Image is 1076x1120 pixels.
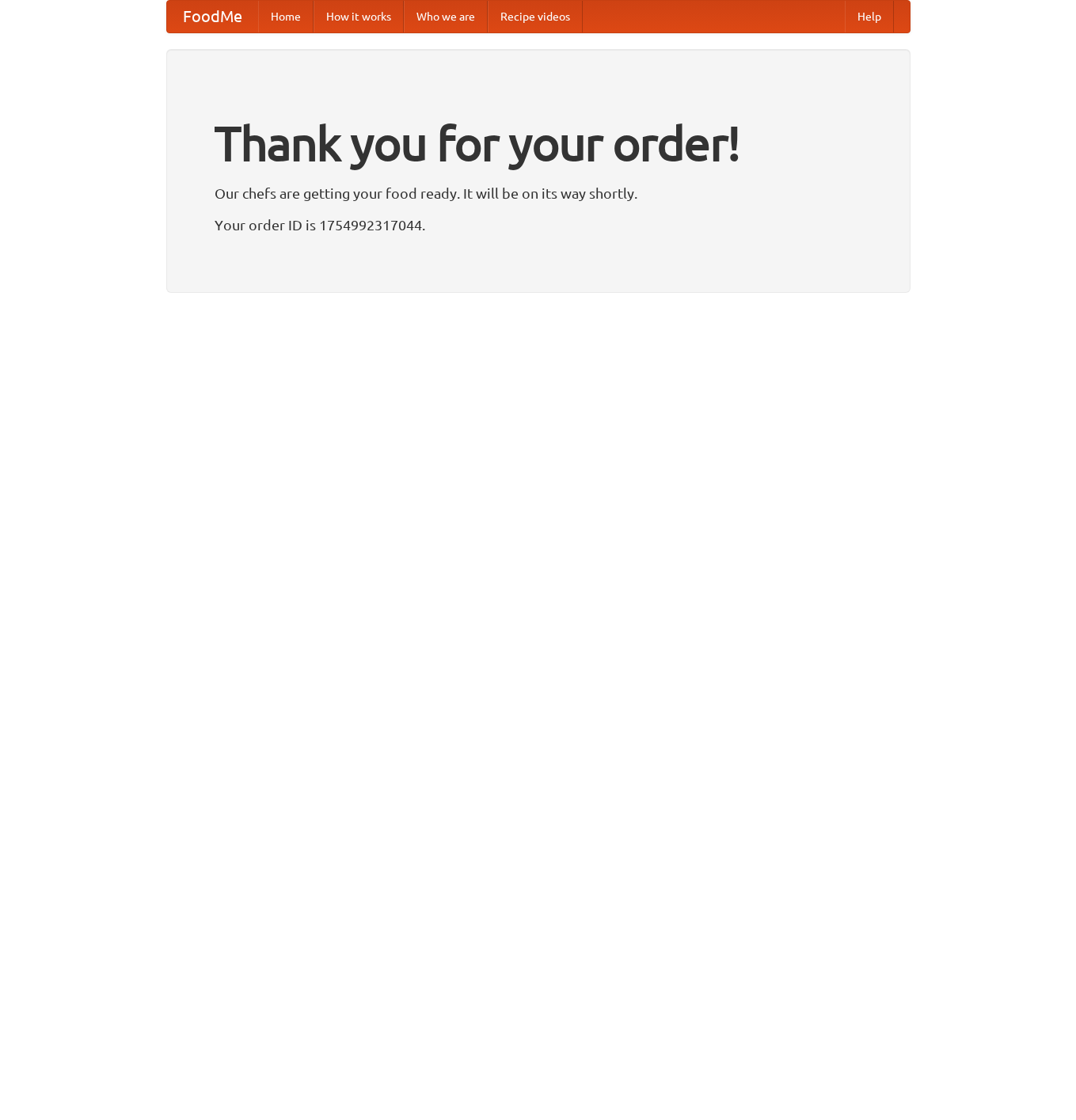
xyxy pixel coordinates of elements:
a: FoodMe [167,1,258,32]
h1: Thank you for your order! [215,105,862,181]
a: Recipe videos [488,1,583,32]
a: Who we are [404,1,488,32]
a: Help [845,1,894,32]
p: Your order ID is 1754992317044. [215,213,862,237]
p: Our chefs are getting your food ready. It will be on its way shortly. [215,181,862,205]
a: How it works [314,1,404,32]
a: Home [258,1,314,32]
